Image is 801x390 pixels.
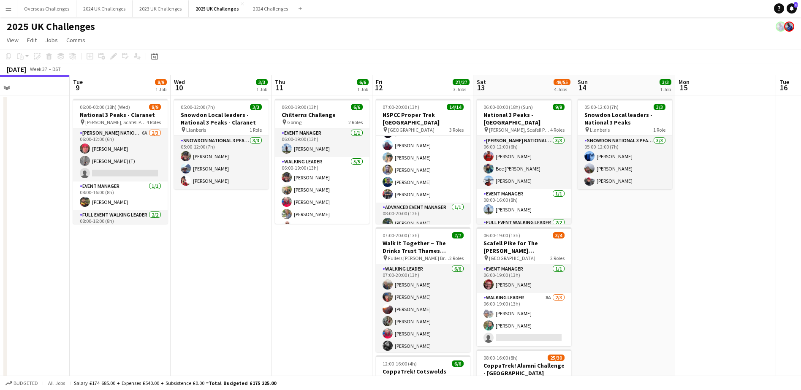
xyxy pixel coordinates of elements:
[7,36,19,44] span: View
[4,379,39,388] button: Budgeted
[776,22,786,32] app-user-avatar: Andy Baker
[787,3,797,14] a: 1
[76,0,133,17] button: 2024 UK Challenges
[209,380,276,386] span: Total Budgeted £175 225.00
[17,0,76,17] button: Overseas Challenges
[7,65,26,73] div: [DATE]
[3,35,22,46] a: View
[794,2,798,8] span: 1
[246,0,295,17] button: 2024 Challenges
[133,0,189,17] button: 2023 UK Challenges
[7,20,95,33] h1: 2025 UK Challenges
[42,35,61,46] a: Jobs
[63,35,89,46] a: Comms
[52,66,61,72] div: BST
[74,380,276,386] div: Salary £174 685.00 + Expenses £540.00 + Subsistence £0.00 =
[189,0,246,17] button: 2025 UK Challenges
[24,35,40,46] a: Edit
[66,36,85,44] span: Comms
[14,380,38,386] span: Budgeted
[784,22,794,32] app-user-avatar: Andy Baker
[45,36,58,44] span: Jobs
[46,380,67,386] span: All jobs
[27,36,37,44] span: Edit
[28,66,49,72] span: Week 37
